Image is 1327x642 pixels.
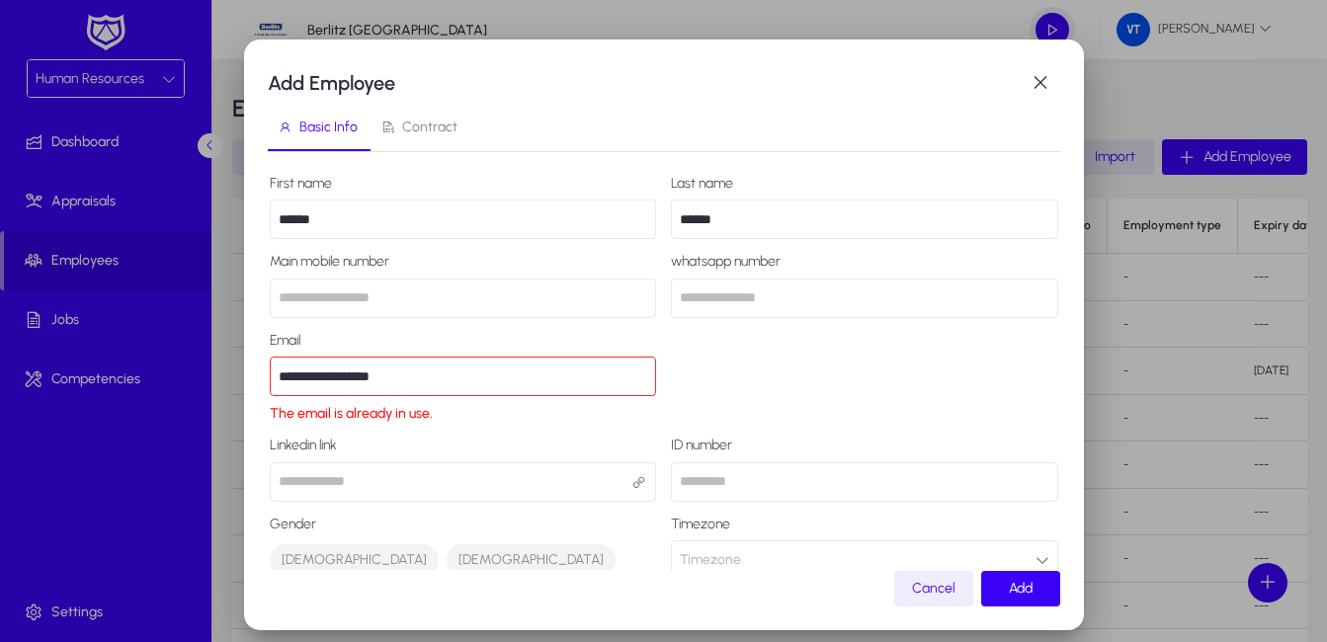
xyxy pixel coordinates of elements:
span: Add [1009,580,1033,597]
mat-chip-listbox: Gender selection [270,540,657,580]
label: ID number [671,438,1058,453]
span: Timezone [680,540,741,580]
h1: Add Employee [268,67,1021,99]
label: Last name [671,176,1058,192]
span: [DEMOGRAPHIC_DATA] [458,550,604,570]
label: Gender [270,517,657,532]
button: Cancel [894,571,973,606]
label: Email [270,333,657,349]
span: Contract [402,120,457,134]
span: The email is already in use. [270,404,657,423]
label: Timezone [671,517,1058,532]
label: whatsapp number [671,254,1058,270]
label: First name [270,176,657,192]
span: [DEMOGRAPHIC_DATA] [282,550,427,570]
label: Linkedin link [270,438,657,453]
span: Cancel [912,580,955,597]
label: Main mobile number [270,254,657,270]
span: Basic Info [299,120,358,134]
button: Add [981,571,1060,606]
